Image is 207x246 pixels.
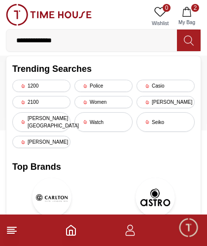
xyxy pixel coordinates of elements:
[74,96,133,108] div: Women
[136,178,175,217] img: Astro
[107,141,138,153] span: Services
[28,6,44,23] img: Profile picture of Zoe
[163,4,171,12] span: 0
[32,178,71,217] img: Carlton
[12,136,70,148] div: [PERSON_NAME]
[116,178,195,231] a: AstroAstro
[12,160,195,174] h2: Top Brands
[129,121,154,127] span: 05:24 PM
[74,80,133,92] div: Police
[182,5,202,25] em: Minimize
[137,96,195,108] div: [PERSON_NAME]
[12,80,70,92] div: 1200
[28,164,108,176] span: Nearest Store Locator
[50,10,146,20] div: [PERSON_NAME]
[137,112,195,132] div: Seiko
[126,164,196,176] span: Request a callback
[149,138,202,156] div: Exchanges
[7,73,207,84] div: [PERSON_NAME]
[74,112,133,132] div: Watch
[113,184,202,201] div: Track your Shipment
[36,138,96,156] div: New Enquiry
[178,217,200,239] div: Chat Widget
[148,4,172,29] a: 0Wishlist
[12,96,70,108] div: 2100
[65,224,77,236] a: Home
[42,141,89,153] span: New Enquiry
[172,4,201,29] button: 2My Bag
[137,80,195,92] div: Casio
[191,4,199,12] span: 2
[120,186,196,198] span: Track your Shipment
[21,161,115,179] div: Nearest Store Locator
[12,62,195,76] h2: Trending Searches
[5,5,25,25] em: Back
[174,19,199,26] span: My Bag
[120,161,202,179] div: Request a callback
[12,178,91,231] a: CarltonCarlton
[156,141,196,153] span: Exchanges
[14,92,148,124] span: Hello! I'm your Time House Watches Support Assistant. How can I assist you [DATE]?
[101,138,144,156] div: Services
[12,112,70,132] div: [PERSON_NAME][GEOGRAPHIC_DATA]
[148,20,172,27] span: Wishlist
[6,4,92,26] img: ...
